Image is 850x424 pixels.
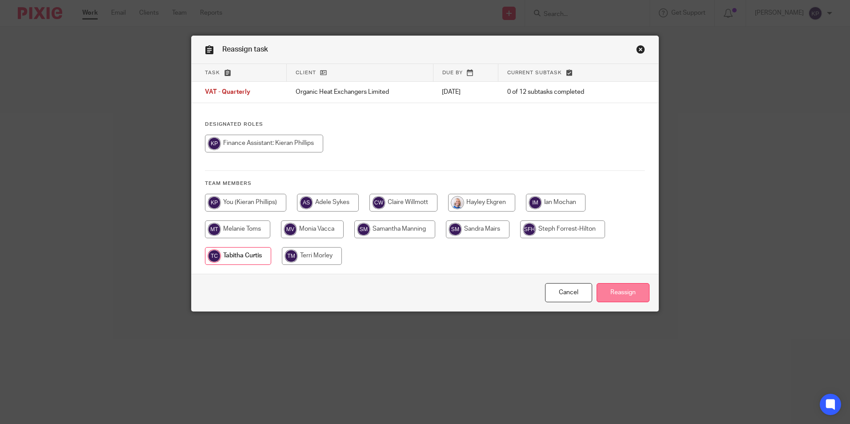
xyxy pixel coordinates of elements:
[507,70,562,75] span: Current subtask
[205,89,250,96] span: VAT - Quarterly
[205,180,645,187] h4: Team members
[296,88,425,96] p: Organic Heat Exchangers Limited
[636,45,645,57] a: Close this dialog window
[222,46,268,53] span: Reassign task
[545,283,592,302] a: Close this dialog window
[205,121,645,128] h4: Designated Roles
[442,88,489,96] p: [DATE]
[296,70,316,75] span: Client
[597,283,650,302] input: Reassign
[205,70,220,75] span: Task
[498,82,623,103] td: 0 of 12 subtasks completed
[442,70,463,75] span: Due by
